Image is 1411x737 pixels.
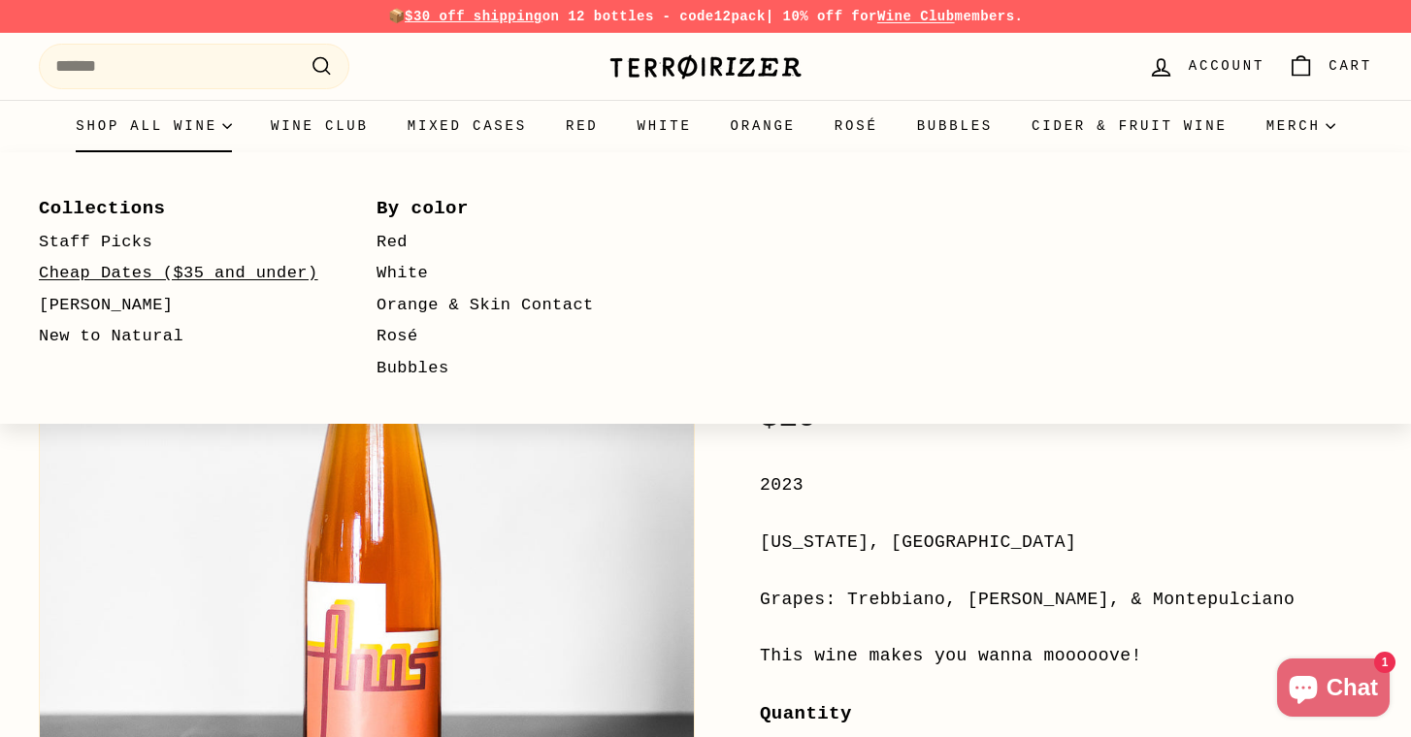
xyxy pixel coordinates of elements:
a: Rosé [377,321,658,353]
span: $30 off shipping [405,9,542,24]
span: Account [1189,55,1264,77]
a: New to Natural [39,321,320,353]
div: Grapes: Trebbiano, [PERSON_NAME], & Montepulciano [760,586,1372,614]
a: Account [1136,38,1276,95]
a: Wine Club [877,9,955,24]
summary: Merch [1247,100,1355,152]
a: Rosé [815,100,898,152]
a: Cider & Fruit Wine [1012,100,1247,152]
summary: Shop all wine [56,100,251,152]
a: Bubbles [377,353,658,385]
a: [PERSON_NAME] [39,290,320,322]
a: Cart [1276,38,1384,95]
a: Orange [711,100,815,152]
a: White [618,100,711,152]
a: Cheap Dates ($35 and under) [39,258,320,290]
p: 📦 on 12 bottles - code | 10% off for members. [39,6,1372,27]
a: Red [546,100,618,152]
div: This wine makes you wanna mooooove! [760,642,1372,670]
a: Orange & Skin Contact [377,290,658,322]
a: Collections [39,191,320,226]
a: White [377,258,658,290]
a: Staff Picks [39,227,320,259]
a: Mixed Cases [388,100,546,152]
label: Quantity [760,699,1372,728]
a: Bubbles [898,100,1012,152]
inbox-online-store-chat: Shopify online store chat [1271,658,1395,721]
span: $29 [760,400,841,435]
span: Cart [1329,55,1372,77]
strong: 12pack [714,9,766,24]
a: Wine Club [251,100,388,152]
div: [US_STATE], [GEOGRAPHIC_DATA] [760,529,1372,557]
a: Red [377,227,658,259]
a: By color [377,191,658,226]
div: 2023 [760,471,1372,499]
